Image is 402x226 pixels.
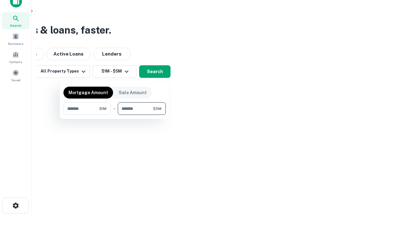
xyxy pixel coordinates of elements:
[119,89,147,96] p: Sale Amount
[153,106,161,111] span: $5M
[68,89,108,96] p: Mortgage Amount
[113,102,115,115] div: -
[99,106,106,111] span: $1M
[371,176,402,206] iframe: Chat Widget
